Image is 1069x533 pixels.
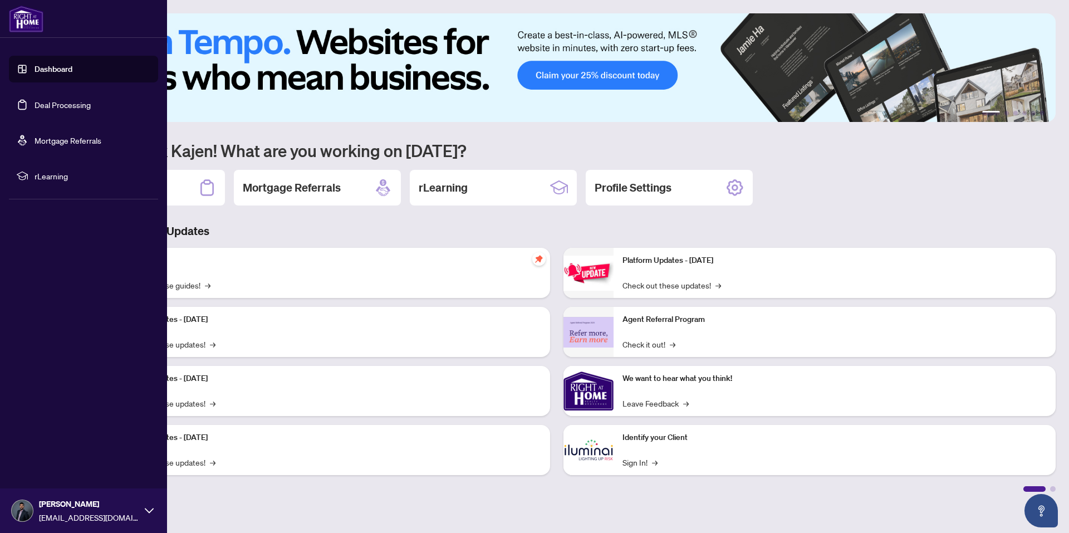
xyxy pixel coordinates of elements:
[117,314,541,326] p: Platform Updates - [DATE]
[982,111,1000,115] button: 1
[58,140,1056,161] h1: Welcome back Kajen! What are you working on [DATE]?
[9,6,43,32] img: logo
[58,223,1056,239] h3: Brokerage & Industry Updates
[622,397,689,409] a: Leave Feedback→
[205,279,210,291] span: →
[210,338,215,350] span: →
[622,279,721,291] a: Check out these updates!→
[532,252,546,266] span: pushpin
[210,456,215,468] span: →
[1022,111,1027,115] button: 4
[35,135,101,145] a: Mortgage Referrals
[1013,111,1018,115] button: 3
[563,366,614,416] img: We want to hear what you think!
[39,498,139,510] span: [PERSON_NAME]
[1040,111,1045,115] button: 6
[715,279,721,291] span: →
[1004,111,1009,115] button: 2
[595,180,671,195] h2: Profile Settings
[117,373,541,385] p: Platform Updates - [DATE]
[652,456,658,468] span: →
[622,255,1047,267] p: Platform Updates - [DATE]
[58,13,1056,122] img: Slide 0
[35,170,150,182] span: rLearning
[1031,111,1036,115] button: 5
[419,180,468,195] h2: rLearning
[563,256,614,291] img: Platform Updates - June 23, 2025
[39,511,139,524] span: [EMAIL_ADDRESS][DOMAIN_NAME]
[35,100,91,110] a: Deal Processing
[622,338,675,350] a: Check it out!→
[622,373,1047,385] p: We want to hear what you think!
[243,180,341,195] h2: Mortgage Referrals
[622,314,1047,326] p: Agent Referral Program
[563,317,614,348] img: Agent Referral Program
[622,456,658,468] a: Sign In!→
[1024,494,1058,527] button: Open asap
[117,255,541,267] p: Self-Help
[622,432,1047,444] p: Identify your Client
[563,425,614,475] img: Identify your Client
[210,397,215,409] span: →
[117,432,541,444] p: Platform Updates - [DATE]
[35,64,72,74] a: Dashboard
[12,500,33,521] img: Profile Icon
[670,338,675,350] span: →
[683,397,689,409] span: →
